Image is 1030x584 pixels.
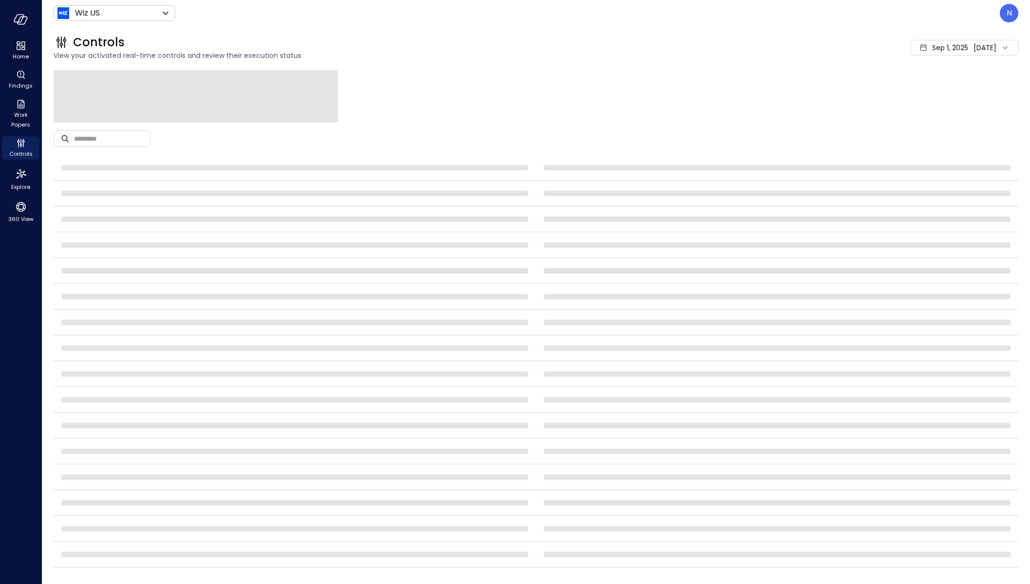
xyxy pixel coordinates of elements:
span: Work Papers [6,110,36,129]
span: Findings [9,81,33,91]
div: Noy Vadai [1000,4,1018,22]
div: Controls [2,136,39,160]
span: 360 View [8,214,34,224]
div: Work Papers [2,97,39,130]
span: Explore [11,182,30,192]
span: Controls [73,35,125,50]
span: Controls [9,149,33,159]
span: Sep 1, 2025 [932,42,968,53]
span: Home [13,52,29,61]
div: Findings [2,68,39,91]
span: View your activated real-time controls and review their execution status [54,50,750,61]
div: Explore [2,165,39,193]
div: 360 View [2,199,39,225]
p: Wiz US [75,7,100,19]
p: N [1007,7,1012,19]
img: Icon [57,7,69,19]
div: Home [2,39,39,62]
